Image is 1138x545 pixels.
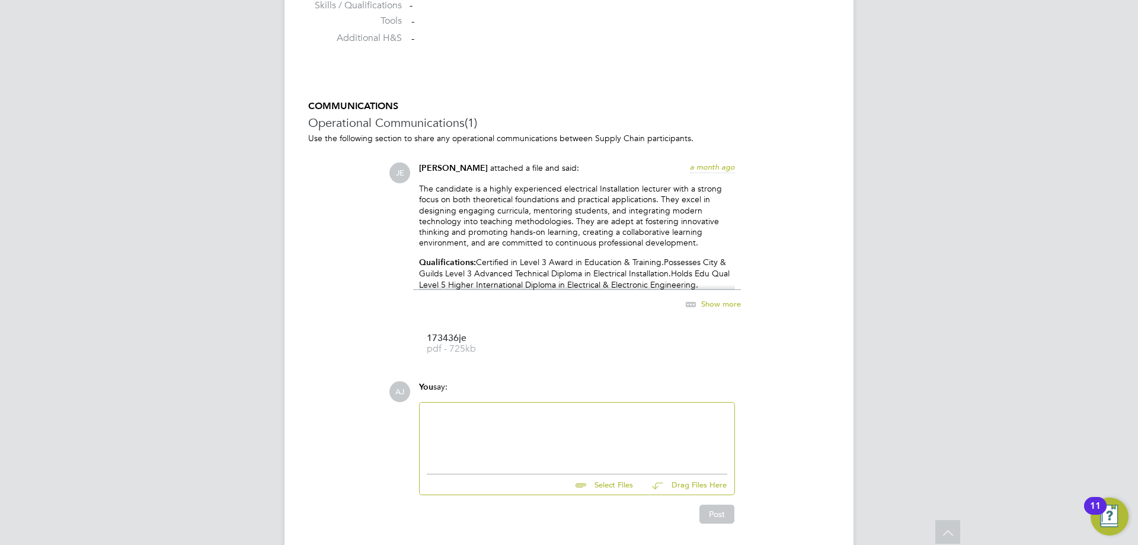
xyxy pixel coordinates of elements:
[389,381,410,402] span: AJ
[308,32,402,44] label: Additional H&S
[419,183,735,248] p: The candidate is a highly experienced electrical Installation lecturer with a strong focus on bot...
[419,257,476,267] strong: Qualifications:
[308,133,830,144] p: Use the following section to share any operational communications between Supply Chain participants.
[701,299,741,309] span: Show more
[411,33,414,45] span: -
[465,115,477,130] span: (1)
[419,381,735,402] div: say:
[490,162,579,173] span: attached a file and said:
[308,115,830,130] h3: Operational Communications
[690,162,735,172] span: a month ago
[1090,506,1101,521] div: 11
[411,15,414,27] span: -
[427,334,522,343] span: 173436je
[699,505,734,524] button: Post
[1091,498,1129,536] button: Open Resource Center, 11 new notifications
[419,257,735,290] p: Certified in Level 3 Award in Education & Training.Possesses City & Guilds Level 3 Advanced Techn...
[389,162,410,183] span: JE
[308,15,402,27] label: Tools
[642,473,727,498] button: Drag Files Here
[427,334,522,353] a: 173436je pdf - 725kb
[308,100,830,113] h5: COMMUNICATIONS
[427,345,522,353] span: pdf - 725kb
[419,163,488,173] span: [PERSON_NAME]
[419,382,433,392] span: You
